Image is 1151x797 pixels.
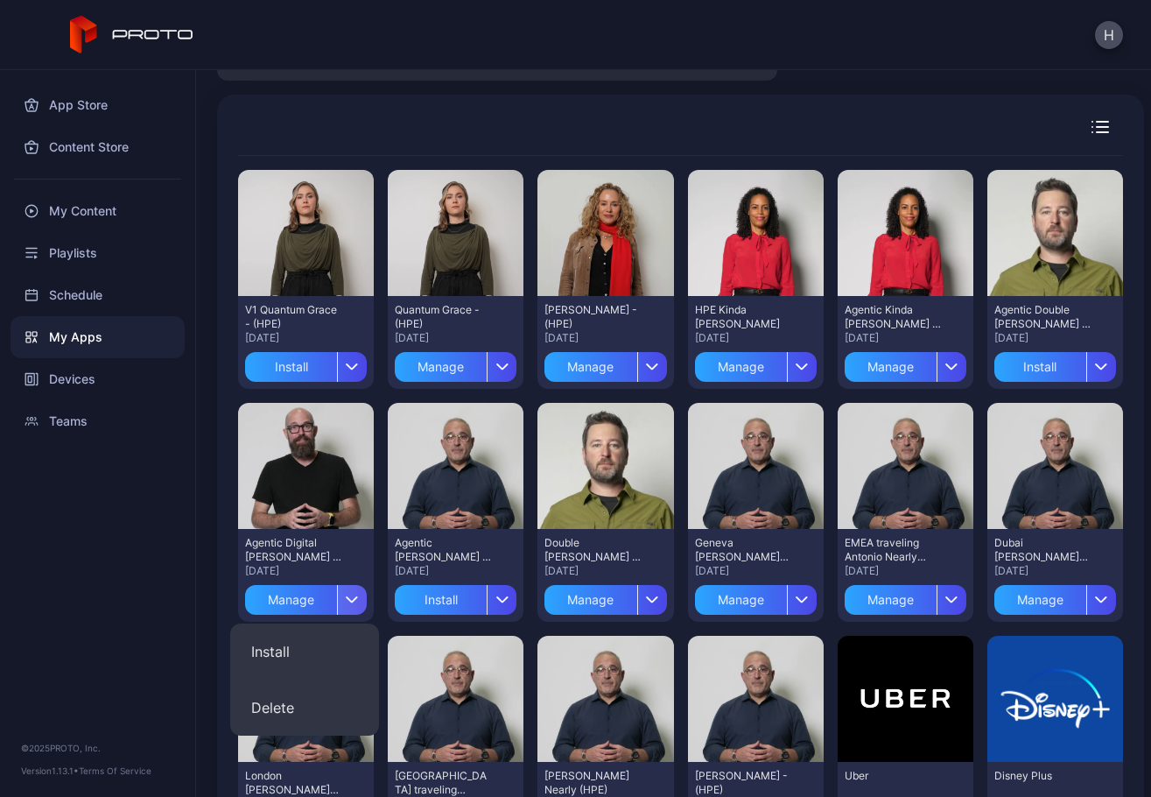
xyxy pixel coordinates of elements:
div: [DATE] [695,331,817,345]
div: Manage [695,585,787,615]
div: [DATE] [845,564,966,578]
div: Agentic Digital Daniel - (HPE) [245,536,341,564]
button: Manage [845,345,966,382]
div: Install [994,352,1086,382]
div: Install [395,585,487,615]
div: Manage [994,585,1086,615]
button: Manage [544,345,666,382]
div: [DATE] [994,564,1116,578]
button: Manage [695,578,817,615]
div: Manage [845,352,937,382]
button: Delete [230,680,379,736]
div: [DATE] [845,331,966,345]
button: Install [245,345,367,382]
span: Version 1.13.1 • [21,765,79,776]
div: Houston Antonio Nearly (HPE) [544,769,641,797]
div: Antonio Neri - (HPE) [695,769,791,797]
div: London Antonio Nearly (HPE) [245,769,341,797]
button: Manage [544,578,666,615]
div: Manage [544,585,636,615]
div: Install [245,352,337,382]
button: Manage [845,578,966,615]
div: Double Dan - (HPE) [544,536,641,564]
div: [DATE] [544,331,666,345]
div: Dubai Antonio Nearly (HPE) [994,536,1091,564]
a: Devices [11,358,185,400]
div: [DATE] [695,564,817,578]
button: Manage [695,345,817,382]
div: [DATE] [245,564,367,578]
div: [DATE] [245,331,367,345]
div: [DATE] [544,564,666,578]
div: V1 Quantum Grace - (HPE) [245,303,341,331]
button: Manage [245,578,367,615]
div: Lisa Kristine - (HPE) [544,303,641,331]
a: Teams [11,400,185,442]
a: Schedule [11,274,185,316]
a: My Apps [11,316,185,358]
div: Quantum Grace - (HPE) [395,303,491,331]
button: Install [395,578,516,615]
a: My Content [11,190,185,232]
div: Agentic Kinda Krista - (HPE) [845,303,941,331]
div: Agentic Antonio Nearly - (HPE) [395,536,491,564]
div: [DATE] [395,564,516,578]
button: Manage [395,345,516,382]
div: EMEA traveling Antonio Nearly (HPE) [845,536,941,564]
a: App Store [11,84,185,126]
div: Uber [845,769,941,783]
div: Manage [245,585,337,615]
div: North America traveling Antonio Nearly (HPE) [395,769,491,797]
a: Content Store [11,126,185,168]
button: H [1095,21,1123,49]
button: Manage [994,578,1116,615]
div: Manage [544,352,636,382]
div: Agentic Double Dan - (HPE) [994,303,1091,331]
div: Manage [695,352,787,382]
button: Install [994,345,1116,382]
div: Geneva Antonio Nearly (HPE) [695,536,791,564]
a: Playlists [11,232,185,274]
div: [DATE] [994,331,1116,345]
div: Manage [845,585,937,615]
a: Terms Of Service [79,765,151,776]
div: [DATE] [395,331,516,345]
button: Install [230,624,379,680]
div: © 2025 PROTO, Inc. [21,741,174,755]
div: Disney Plus [994,769,1091,783]
div: Manage [395,352,487,382]
div: HPE Kinda Krista [695,303,791,331]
